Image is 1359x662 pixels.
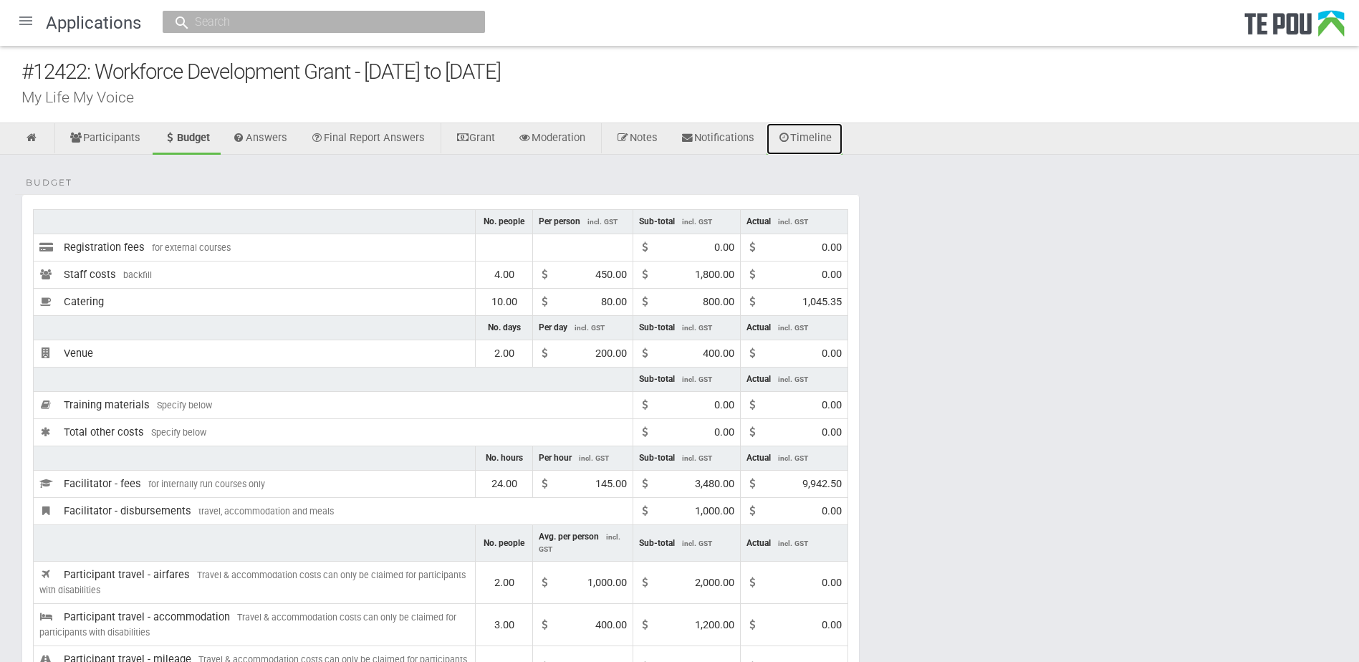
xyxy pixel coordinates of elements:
td: Avg. per person [533,525,633,562]
div: 0.00 [822,346,842,361]
a: Budget [153,123,221,155]
div: 0.00 [714,240,734,255]
td: Training materials [34,392,633,419]
div: 1,000.00 [587,575,627,590]
td: Participant travel - accommodation [34,604,476,646]
span: incl. GST [778,218,808,226]
div: My Life My Voice [21,90,1359,105]
span: incl. GST [682,218,712,226]
div: 3,480.00 [695,476,734,491]
td: Sub-total [633,315,741,340]
div: 400.00 [595,618,627,633]
td: Sub-total [633,368,741,392]
div: 2,000.00 [695,575,734,590]
span: incl. GST [778,454,808,462]
td: Sub-total [633,209,741,234]
div: 1,045.35 [802,294,842,310]
span: Specify below [151,427,206,438]
td: Actual [741,315,848,340]
span: incl. GST [682,454,712,462]
td: 24.00 [476,471,533,498]
div: 0.00 [822,425,842,440]
td: Facilitator - disbursements [34,498,633,525]
a: Answers [222,123,299,155]
a: Notes [605,123,668,155]
td: Registration fees [34,234,476,262]
span: incl. GST [682,324,712,332]
td: Total other costs [34,419,633,446]
div: 1,000.00 [695,504,734,519]
span: incl. GST [778,539,808,547]
td: No. days [476,315,533,340]
span: Travel & accommodation costs can only be claimed for participants with disabilities [39,612,456,638]
td: Actual [741,209,848,234]
div: 0.00 [714,425,734,440]
td: Actual [741,446,848,471]
span: Budget [26,176,72,189]
span: backfill [123,269,152,280]
td: 2.00 [476,562,533,604]
span: travel, accommodation and meals [198,506,334,517]
div: 450.00 [595,267,627,282]
td: Staff costs [34,262,476,289]
div: 145.00 [595,476,627,491]
td: Actual [741,525,848,562]
td: No. people [476,525,533,562]
div: 1,800.00 [695,267,734,282]
a: Timeline [767,123,843,155]
input: Search [191,14,443,29]
span: incl. GST [778,375,808,383]
div: #12422: Workforce Development Grant - [DATE] to [DATE] [21,57,1359,87]
span: incl. GST [579,454,609,462]
td: Facilitator - fees [34,471,476,498]
span: for internally run courses only [148,479,265,489]
div: 0.00 [822,618,842,633]
div: 0.00 [822,575,842,590]
td: 2.00 [476,340,533,368]
div: 0.00 [822,504,842,519]
div: 200.00 [595,346,627,361]
td: Participant travel - airfares [34,562,476,604]
div: 80.00 [601,294,627,310]
span: incl. GST [682,539,712,547]
span: incl. GST [778,324,808,332]
div: 0.00 [822,398,842,413]
span: incl. GST [575,324,605,332]
div: 0.00 [822,240,842,255]
td: 10.00 [476,289,533,316]
td: Venue [34,340,476,368]
td: Actual [741,368,848,392]
td: Catering [34,289,476,316]
td: 3.00 [476,604,533,646]
span: for external courses [152,242,231,253]
td: No. hours [476,446,533,471]
td: Per day [533,315,633,340]
div: 1,200.00 [695,618,734,633]
a: Moderation [507,123,596,155]
div: 9,942.50 [802,476,842,491]
td: Sub-total [633,525,741,562]
td: Per hour [533,446,633,471]
td: Per person [533,209,633,234]
a: Participants [59,123,151,155]
div: 400.00 [703,346,734,361]
div: 0.00 [822,267,842,282]
a: Notifications [670,123,765,155]
div: 800.00 [703,294,734,310]
td: Sub-total [633,446,741,471]
div: 0.00 [714,398,734,413]
a: Final Report Answers [299,123,436,155]
span: incl. GST [587,218,618,226]
a: Grant [445,123,506,155]
span: Specify below [157,400,212,411]
span: Travel & accommodation costs can only be claimed for participants with disabilities [39,570,466,595]
td: 4.00 [476,262,533,289]
td: No. people [476,209,533,234]
span: incl. GST [682,375,712,383]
